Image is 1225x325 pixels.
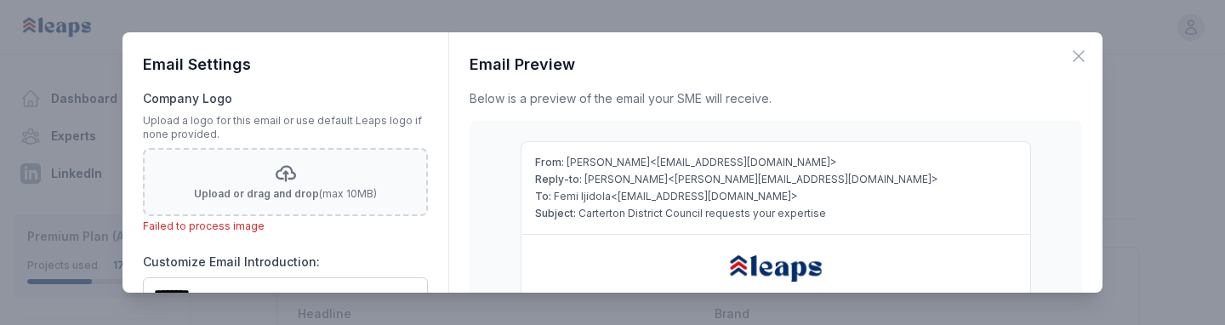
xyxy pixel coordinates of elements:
[535,156,1017,169] p: [PERSON_NAME] <[EMAIL_ADDRESS][DOMAIN_NAME]>
[143,114,428,141] p: Upload a logo for this email or use default Leaps logo if none provided.
[143,220,428,233] p: Failed to process image
[194,187,377,201] p: (max 10MB)
[194,187,319,200] span: Upload or drag and drop
[535,190,551,202] span: To:
[535,207,576,220] span: Subject:
[725,255,827,282] img: Company Logo
[535,156,564,168] span: From:
[535,207,1017,220] p: Carterton District Council requests your expertise
[143,90,232,107] h3: Company Logo
[535,173,1017,186] p: [PERSON_NAME] < [PERSON_NAME][EMAIL_ADDRESS][DOMAIN_NAME] >
[535,190,1017,203] p: Femi Ijidola < [EMAIL_ADDRESS][DOMAIN_NAME] >
[535,173,582,185] span: Reply-to:
[143,254,428,271] label: Customize Email Introduction:
[143,53,428,77] h2: Email Settings
[470,53,1082,77] h2: Email Preview
[470,90,1082,107] p: Below is a preview of the email your SME will receive.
